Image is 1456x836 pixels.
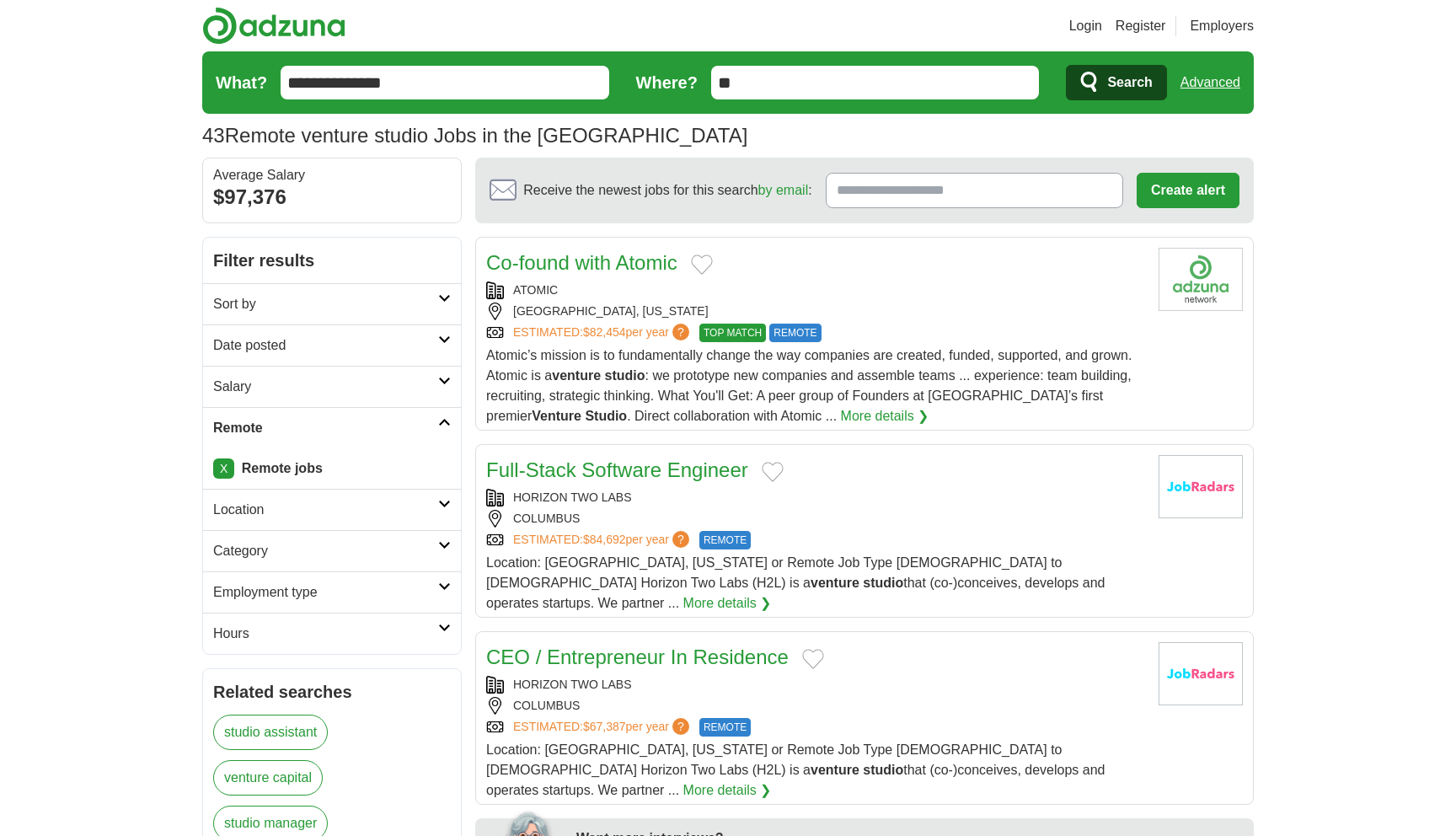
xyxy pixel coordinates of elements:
[1137,173,1239,208] button: Create alert
[203,324,461,366] a: Date posted
[513,324,693,342] a: ESTIMATED:$82,454per year?
[672,531,689,548] span: ?
[202,7,345,45] img: Adzuna logo
[699,531,751,549] span: REMOTE
[1180,66,1240,99] a: Advanced
[213,760,323,796] a: venture capital
[213,458,234,479] a: X
[486,697,1145,715] div: COLUMBUS
[213,500,438,520] h2: Location
[583,720,626,733] span: $67,387
[202,124,747,147] h1: Remote venture studio Jobs in the [GEOGRAPHIC_DATA]
[513,531,693,549] a: ESTIMATED:$84,692per year?
[213,294,438,314] h2: Sort by
[213,182,451,212] div: $97,376
[513,718,693,737] a: ESTIMATED:$67,387per year?
[672,324,689,340] span: ?
[583,533,626,546] span: $84,692
[863,576,903,590] strong: studio
[213,418,438,438] h2: Remote
[203,613,461,654] a: Hours
[811,576,859,590] strong: venture
[1159,248,1243,311] img: Company logo
[636,70,698,95] label: Where?
[486,348,1132,423] span: Atomic’s mission is to fundamentally change the way companies are created, funded, supported, and...
[203,489,461,530] a: Location
[699,324,766,342] span: TOP MATCH
[841,406,929,426] a: More details ❯
[691,255,713,275] button: Add to favorite jobs
[672,718,689,735] span: ?
[583,325,626,339] span: $82,454
[203,530,461,571] a: Category
[1159,642,1243,705] img: Company logo
[1116,16,1166,36] a: Register
[811,763,859,777] strong: venture
[202,121,225,151] span: 43
[242,461,323,475] strong: Remote jobs
[213,679,451,705] h2: Related searches
[213,582,438,603] h2: Employment type
[213,624,438,644] h2: Hours
[769,324,821,342] span: REMOTE
[683,780,772,801] a: More details ❯
[699,718,751,737] span: REMOTE
[863,763,903,777] strong: studio
[213,541,438,561] h2: Category
[486,281,1145,299] div: ATOMIC
[605,368,645,383] strong: studio
[683,593,772,614] a: More details ❯
[486,742,1105,797] span: Location: [GEOGRAPHIC_DATA], [US_STATE] or Remote Job Type [DEMOGRAPHIC_DATA] to [DEMOGRAPHIC_DAT...
[213,169,451,182] div: Average Salary
[532,409,581,423] strong: Venture
[1069,16,1102,36] a: Login
[203,283,461,324] a: Sort by
[213,377,438,397] h2: Salary
[213,335,438,356] h2: Date posted
[203,238,461,283] h2: Filter results
[758,183,809,197] a: by email
[1066,65,1166,100] button: Search
[216,70,267,95] label: What?
[486,555,1105,610] span: Location: [GEOGRAPHIC_DATA], [US_STATE] or Remote Job Type [DEMOGRAPHIC_DATA] to [DEMOGRAPHIC_DAT...
[1190,16,1254,36] a: Employers
[552,368,601,383] strong: venture
[486,489,1145,506] div: HORIZON TWO LABS
[486,458,748,481] a: Full-Stack Software Engineer
[523,180,811,201] span: Receive the newest jobs for this search :
[203,366,461,407] a: Salary
[1107,66,1152,99] span: Search
[486,251,677,274] a: Co-found with Atomic
[203,407,461,448] a: Remote
[585,409,627,423] strong: Studio
[203,571,461,613] a: Employment type
[1159,455,1243,518] img: Company logo
[802,649,824,669] button: Add to favorite jobs
[486,676,1145,694] div: HORIZON TWO LABS
[762,462,784,482] button: Add to favorite jobs
[486,646,789,668] a: CEO / Entrepreneur In Residence
[486,303,1145,320] div: [GEOGRAPHIC_DATA], [US_STATE]
[486,510,1145,528] div: COLUMBUS
[213,715,328,750] a: studio assistant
